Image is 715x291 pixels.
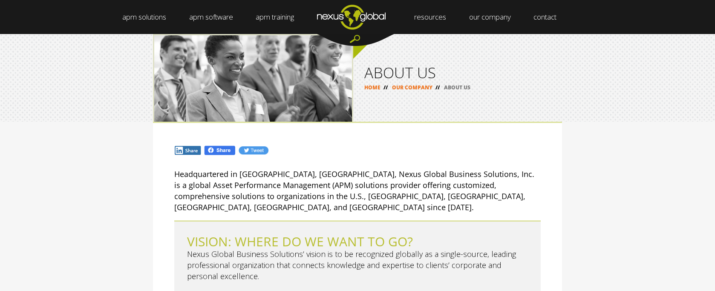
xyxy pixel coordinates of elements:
[238,145,269,155] img: Tw.jpg
[392,84,432,91] a: OUR COMPANY
[187,248,528,282] p: Nexus Global Business Solutions’ vision is to be recognized globally as a single-source, leading ...
[381,84,391,91] span: //
[204,145,236,156] img: Fb.png
[174,168,541,213] p: Headquartered in [GEOGRAPHIC_DATA], [GEOGRAPHIC_DATA], Nexus Global Business Solutions, Inc. is a...
[187,234,528,248] h2: VISION: WHERE DO WE WANT TO GO?
[432,84,443,91] span: //
[364,65,551,80] h1: ABOUT US
[364,84,381,91] a: HOME
[174,145,202,155] img: In.jpg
